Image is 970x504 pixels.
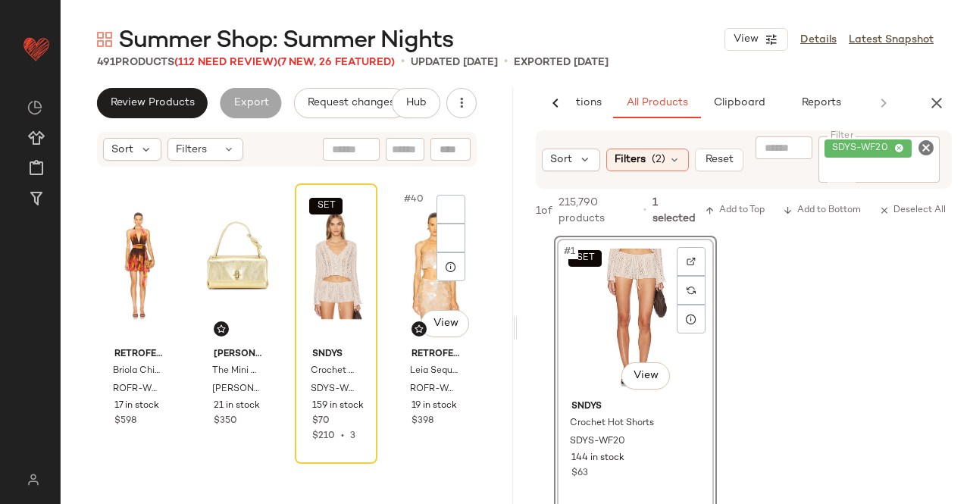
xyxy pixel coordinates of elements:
span: 19 in stock [411,399,457,413]
img: svg%3e [217,324,226,333]
span: 1 of [536,203,552,219]
img: SDYS-WF20_V1.jpg [559,241,712,394]
span: (2) [652,152,665,167]
a: Latest Snapshot [849,32,934,48]
img: svg%3e [27,100,42,115]
button: Hub [392,88,440,118]
span: retrofete [411,348,459,362]
img: svg%3e [687,257,696,266]
span: (112 Need Review) [174,57,277,68]
button: Review Products [97,88,208,118]
span: $70 [312,415,330,428]
span: All Products [626,97,688,109]
span: $398 [411,415,433,428]
button: View [421,310,469,337]
img: heart_red.DM2ytmEG.svg [21,33,52,64]
span: 3 [350,431,355,441]
span: #40 [402,192,427,207]
span: 491 [97,57,115,68]
span: retrofete [114,348,162,362]
span: Clipboard [712,97,765,109]
button: Add to Bottom [777,202,867,220]
span: SDYS-WF20 [570,435,625,449]
span: $598 [114,415,136,428]
span: • [335,431,350,441]
span: SET [317,201,336,211]
span: Leia Sequin Tank [410,365,458,378]
span: Deselect All [879,205,946,216]
span: SET [575,253,594,264]
button: View [621,362,670,390]
span: Sort [111,142,133,158]
span: [PERSON_NAME] [214,348,261,362]
span: 159 in stock [312,399,364,413]
span: Review Products [110,97,195,109]
span: Filters [615,152,646,167]
img: SDYS-WK56_V1.jpg [300,189,372,342]
button: SET [568,250,602,267]
span: #1 [562,244,578,259]
span: View [432,318,458,330]
span: Crochet Hot Shorts [570,417,654,430]
i: Clear Filter [917,139,935,157]
span: Add to Top [705,205,765,216]
span: ROFR-WS339 [410,383,458,396]
span: Hub [405,97,427,109]
span: Sort [550,152,572,167]
span: $210 [312,431,335,441]
button: SET [309,198,343,214]
button: Reset [695,149,743,171]
img: svg%3e [18,474,48,486]
span: View [733,33,759,45]
span: • [401,53,405,71]
span: • [504,53,508,71]
span: Crochet Cardigan [311,365,358,378]
span: Filters [176,142,207,158]
button: Deselect All [873,202,952,220]
span: Add to Bottom [783,205,861,216]
img: svg%3e [415,324,424,333]
span: $350 [214,415,237,428]
span: The Mini Dual Top Handle Bag [212,365,260,378]
button: Add to Top [699,202,771,220]
img: MARJ-WY825_V1.jpg [202,189,274,342]
span: Reports [800,97,840,109]
p: updated [DATE] [411,55,498,70]
p: Exported [DATE] [514,55,609,70]
button: Request changes [294,88,408,118]
span: View [632,370,658,382]
span: [PERSON_NAME]-WY825 [212,383,260,396]
span: 17 in stock [114,399,159,413]
img: ROFR-WS339_V1.jpg [399,189,471,342]
span: SDYS-WF20 [832,142,894,155]
span: SNDYS [312,348,360,362]
span: Reset [704,154,733,166]
div: Products [97,55,395,70]
span: SDYS-WK56 [311,383,358,396]
span: Summer Shop: Summer Nights [118,26,453,56]
span: 215,790 products [559,195,637,227]
img: ROFR-WD1026_V1.jpg [102,189,174,342]
span: Briola Chiffon Dress [113,365,161,378]
span: 21 in stock [214,399,260,413]
img: svg%3e [97,32,112,47]
span: 1 selected [652,195,699,227]
span: Request changes [307,97,395,109]
span: ROFR-WD1026 [113,383,161,396]
a: Details [800,32,837,48]
span: • [643,204,646,218]
img: svg%3e [687,286,696,295]
button: View [724,28,788,51]
span: (7 New, 26 Featured) [277,57,395,68]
